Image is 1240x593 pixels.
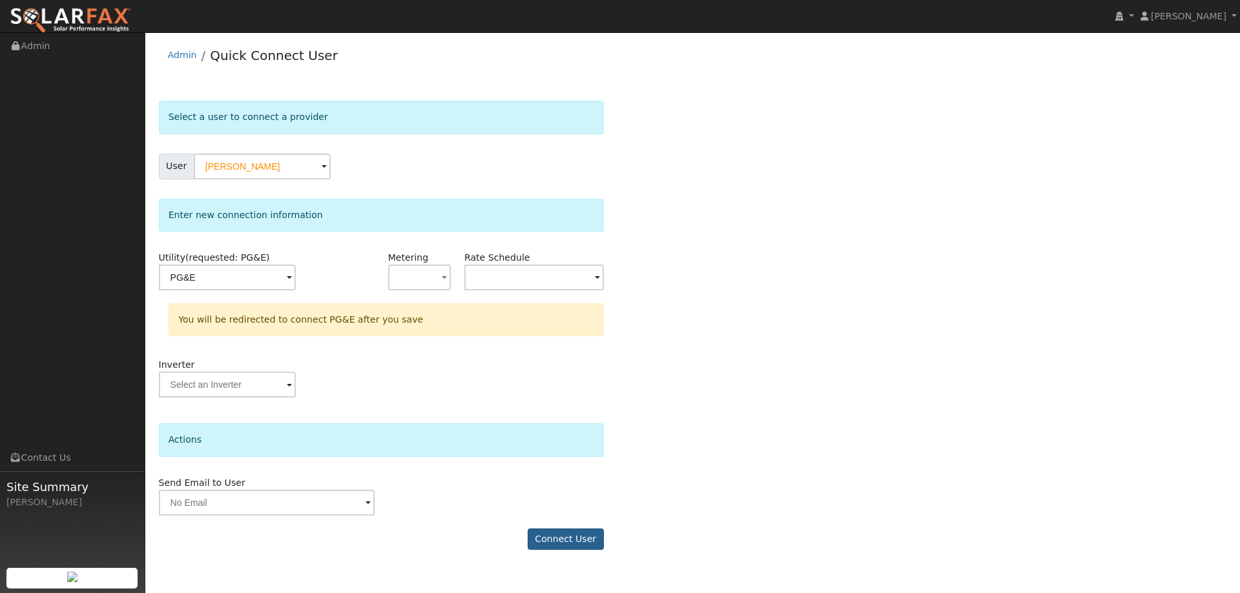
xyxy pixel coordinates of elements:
[159,476,245,490] label: Send Email to User
[6,478,138,496] span: Site Summary
[159,199,604,232] div: Enter new connection information
[185,252,270,263] span: (requested: PG&E)
[159,154,194,179] span: User
[6,496,138,509] div: [PERSON_NAME]
[1151,11,1226,21] span: [PERSON_NAME]
[464,251,530,265] label: Rate Schedule
[10,7,131,34] img: SolarFax
[159,372,296,397] input: Select an Inverter
[528,528,604,550] button: Connect User
[159,101,604,134] div: Select a user to connect a provider
[168,50,197,60] a: Admin
[194,154,331,179] input: Select a User
[159,490,375,516] input: No Email
[169,303,604,336] div: You will be redirected to connect PG&E after you save
[388,251,429,265] label: Metering
[67,572,77,582] img: retrieve
[210,48,338,63] a: Quick Connect User
[159,423,604,456] div: Actions
[159,358,195,372] label: Inverter
[159,265,296,290] input: Select a Utility
[159,251,270,265] label: Utility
